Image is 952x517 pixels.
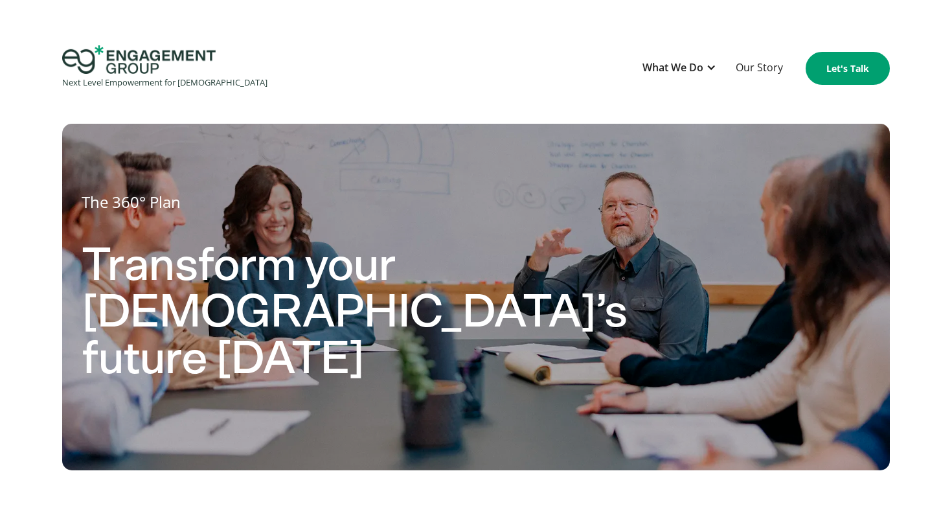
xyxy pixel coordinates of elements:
h1: The 360° Plan [82,188,871,216]
div: Next Level Empowerment for [DEMOGRAPHIC_DATA] [62,74,267,91]
img: Engagement Group Logo Icon [62,45,216,74]
a: home [62,45,267,91]
span: Organization [290,52,354,67]
div: What We Do [642,59,703,76]
a: Our Story [729,52,789,84]
span: Phone number [290,106,364,120]
a: Let's Talk [806,52,890,85]
div: What We Do [636,52,723,84]
h2: Transform your [DEMOGRAPHIC_DATA]’s future [DATE] [82,242,713,399]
